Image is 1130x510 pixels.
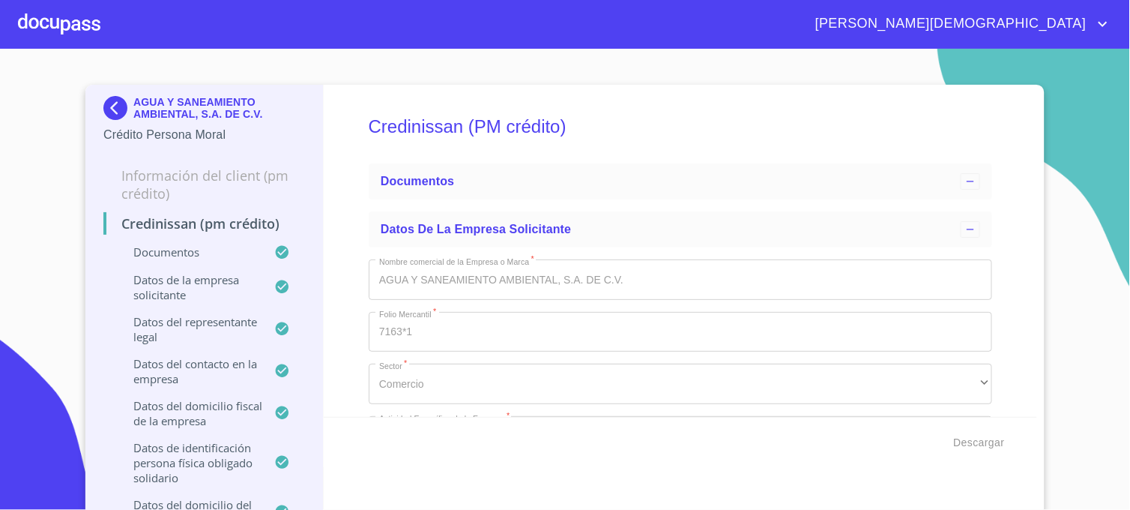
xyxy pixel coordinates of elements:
[103,314,274,344] p: Datos del representante legal
[948,429,1011,457] button: Descargar
[103,356,274,386] p: Datos del contacto en la empresa
[381,175,454,187] span: Documentos
[369,96,992,157] h5: Credinissan (PM crédito)
[103,398,274,428] p: Datos del domicilio fiscal de la empresa
[103,126,305,144] p: Crédito Persona Moral
[103,96,133,120] img: Docupass spot blue
[804,12,1094,36] span: [PERSON_NAME][DEMOGRAPHIC_DATA]
[103,214,305,232] p: Credinissan (PM crédito)
[381,223,572,235] span: Datos de la empresa solicitante
[369,211,992,247] div: Datos de la empresa solicitante
[103,96,305,126] div: AGUA Y SANEAMIENTO AMBIENTAL, S.A. DE C.V.
[103,166,305,202] p: Información del Client (PM crédito)
[804,12,1112,36] button: account of current user
[103,244,274,259] p: Documentos
[103,272,274,302] p: Datos de la empresa solicitante
[103,440,274,485] p: Datos de Identificación Persona Física Obligado Solidario
[954,433,1005,452] span: Descargar
[133,96,305,120] p: AGUA Y SANEAMIENTO AMBIENTAL, S.A. DE C.V.
[369,364,992,404] div: Comercio
[369,163,992,199] div: Documentos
